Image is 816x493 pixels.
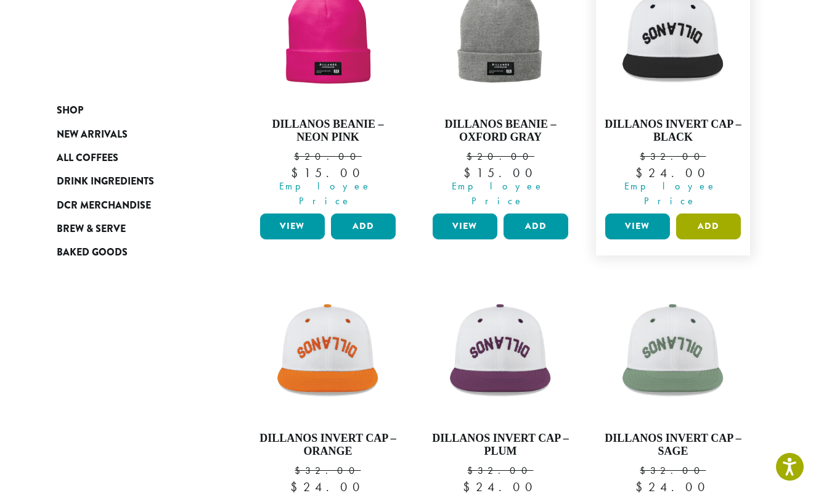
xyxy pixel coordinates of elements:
[57,198,151,213] span: DCR Merchandise
[260,213,325,239] a: View
[291,165,365,181] bdi: 15.00
[57,146,205,170] a: All Coffees
[57,122,205,146] a: New Arrivals
[291,165,304,181] span: $
[294,150,362,163] bdi: 20.00
[294,150,304,163] span: $
[57,241,205,264] a: Baked Goods
[295,464,361,477] bdi: 32.00
[57,245,128,260] span: Baked Goods
[504,213,568,239] button: Add
[467,150,534,163] bdi: 20.00
[430,432,571,458] h4: Dillanos Invert Cap – Plum
[635,165,648,181] span: $
[425,179,571,209] span: Employee Price
[252,179,399,209] span: Employee Price
[257,432,399,458] h4: Dillanos Invert Cap – Orange
[635,165,710,181] bdi: 24.00
[257,280,399,422] img: Backwards-Orang-scaled.png
[676,213,741,239] button: Add
[430,118,571,144] h4: Dillanos Beanie – Oxford Gray
[57,99,205,122] a: Shop
[257,118,399,144] h4: Dillanos Beanie – Neon Pink
[640,464,706,477] bdi: 32.00
[640,464,650,477] span: $
[463,165,537,181] bdi: 15.00
[433,213,497,239] a: View
[602,118,744,144] h4: Dillanos Invert Cap – Black
[57,170,205,193] a: Drink Ingredients
[597,179,744,209] span: Employee Price
[640,150,706,163] bdi: 32.00
[430,280,571,422] img: Backwards-Plumb-scaled.png
[467,150,477,163] span: $
[57,174,154,189] span: Drink Ingredients
[57,194,205,217] a: DCR Merchandise
[57,127,128,143] span: New Arrivals
[57,222,126,237] span: Brew & Serve
[467,464,533,477] bdi: 32.00
[295,464,305,477] span: $
[467,464,478,477] span: $
[605,213,670,239] a: View
[57,151,118,166] span: All Coffees
[57,103,83,118] span: Shop
[602,432,744,458] h4: Dillanos Invert Cap – Sage
[463,165,476,181] span: $
[57,217,205,241] a: Brew & Serve
[640,150,650,163] span: $
[331,213,396,239] button: Add
[602,280,744,422] img: Backwards-Sage-scaled.png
